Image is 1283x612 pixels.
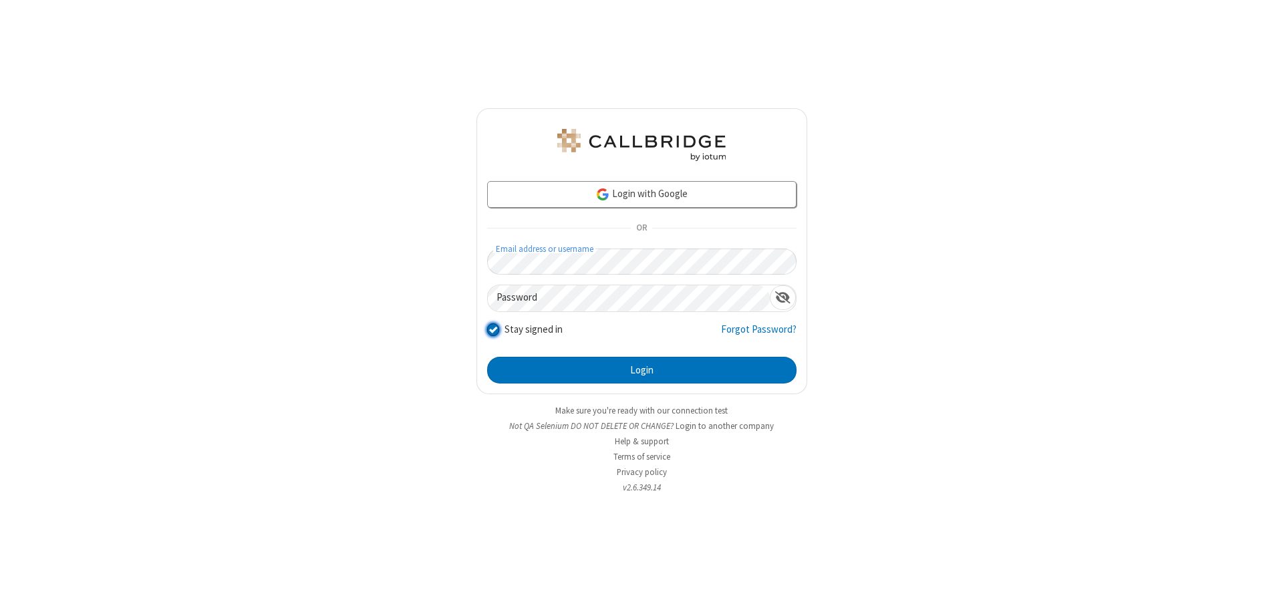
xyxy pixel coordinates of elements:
a: Privacy policy [617,466,667,478]
input: Password [488,285,770,311]
label: Stay signed in [505,322,563,337]
button: Login to another company [676,420,774,432]
a: Make sure you're ready with our connection test [555,405,728,416]
input: Email address or username [487,249,797,275]
li: v2.6.349.14 [476,481,807,494]
span: OR [631,219,652,238]
img: google-icon.png [595,187,610,202]
a: Login with Google [487,181,797,208]
div: Show password [770,285,796,310]
li: Not QA Selenium DO NOT DELETE OR CHANGE? [476,420,807,432]
a: Forgot Password? [721,322,797,347]
a: Terms of service [613,451,670,462]
img: QA Selenium DO NOT DELETE OR CHANGE [555,129,728,161]
button: Login [487,357,797,384]
a: Help & support [615,436,669,447]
